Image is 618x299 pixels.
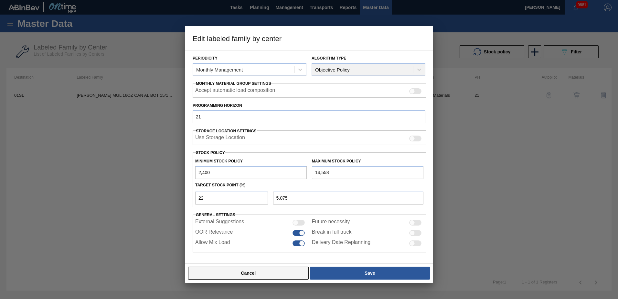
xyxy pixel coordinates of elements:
[312,159,361,163] label: Maximum Stock Policy
[310,267,430,280] button: Save
[195,135,245,142] label: When enabled, the system will display stocks from different storage locations.
[196,81,271,86] span: Monthly Material Group Settings
[196,129,257,133] span: Storage Location Settings
[195,159,243,163] label: Minimum Stock Policy
[312,219,350,227] label: Future necessity
[188,267,309,280] button: Cancel
[196,213,235,217] span: General settings
[193,101,425,110] label: Programming Horizon
[193,56,218,61] label: Periodicity
[312,56,346,61] label: Algorithm Type
[185,26,433,50] h3: Edit labeled family by center
[195,219,244,227] label: External Suggestions
[196,67,243,72] div: Monthly Management
[195,239,230,247] label: Allow Mix Load
[195,229,233,237] label: OOR Relevance
[195,87,275,95] label: Accept automatic load composition
[312,239,370,247] label: Delivery Date Replanning
[196,150,225,155] label: Stock Policy
[195,183,246,187] label: Target Stock Point (%)
[312,229,352,237] label: Break in full truck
